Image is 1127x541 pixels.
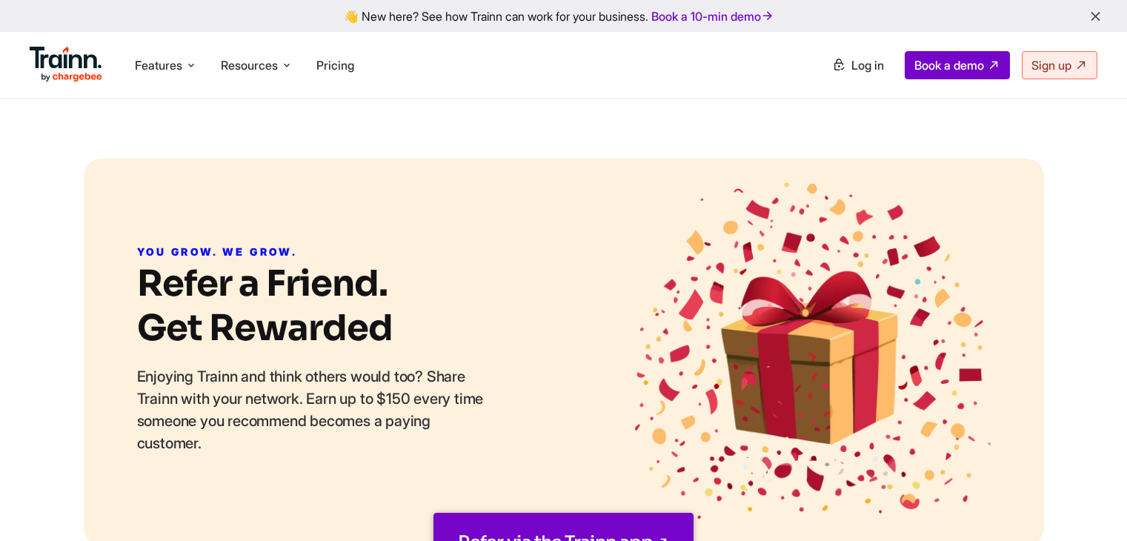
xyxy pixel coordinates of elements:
[635,182,991,518] img: referral_hero.0756841.webp
[221,57,278,73] span: Resources
[648,6,777,27] a: Book a 10-min demo
[137,365,493,454] p: Enjoying Trainn and think others would too? Share Trainn with your network. Earn up to $150 every...
[914,58,984,73] span: Book a demo
[135,57,182,73] span: Features
[316,58,354,73] a: Pricing
[905,51,1010,79] a: Book a demo
[137,245,297,258] span: YOU GROW. WE GROW.
[30,47,102,82] img: Trainn Logo
[9,9,1118,23] div: 👋 New here? See how Trainn can work for your business.
[1022,51,1097,79] a: Sign up
[823,52,893,79] a: Log in
[137,262,493,351] h1: Refer a Friend. Get Rewarded
[851,58,884,73] span: Log in
[1031,58,1071,73] span: Sign up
